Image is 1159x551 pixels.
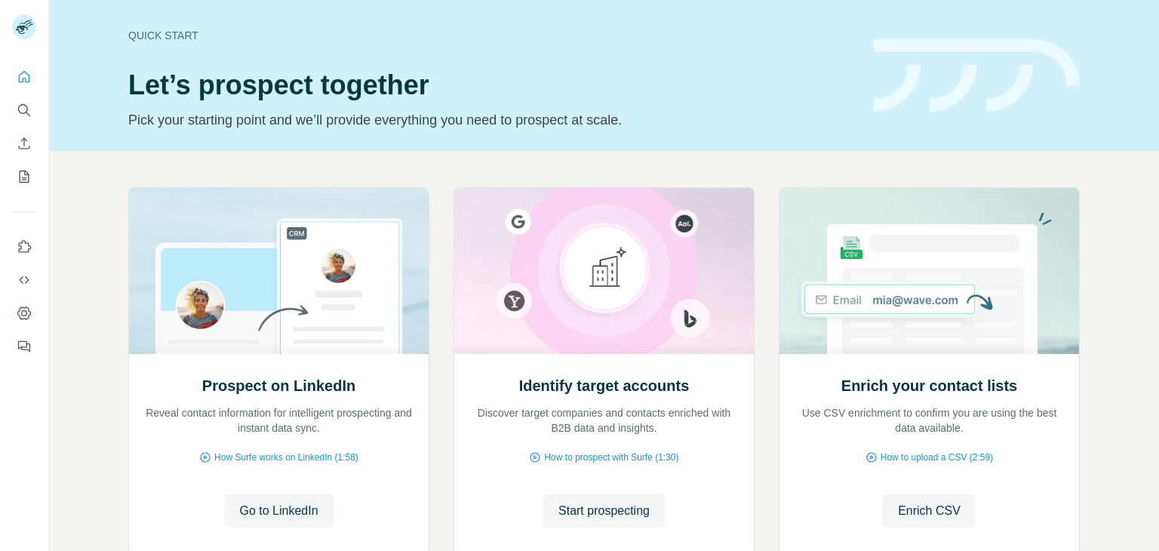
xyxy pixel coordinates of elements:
[12,233,36,260] button: Use Surfe on LinkedIn
[881,451,993,464] span: How to upload a CSV (2:59)
[12,300,36,327] button: Dashboard
[453,188,755,354] img: Identify target accounts
[898,502,961,520] span: Enrich CSV
[519,375,690,396] h2: Identify target accounts
[214,451,358,464] span: How Surfe works on LinkedIn (1:58)
[128,188,429,354] img: Prospect on LinkedIn
[239,502,318,520] span: Go to LinkedIn
[12,63,36,91] button: Quick start
[795,405,1064,436] p: Use CSV enrichment to confirm you are using the best data available.
[224,494,333,528] button: Go to LinkedIn
[12,163,36,190] button: My lists
[12,333,36,360] button: Feedback
[12,130,36,157] button: Enrich CSV
[12,266,36,294] button: Use Surfe API
[144,405,413,436] p: Reveal contact information for intelligent prospecting and instant data sync.
[202,375,355,396] h2: Prospect on LinkedIn
[841,375,1017,396] h2: Enrich your contact lists
[874,39,1080,112] img: banner
[469,405,739,436] p: Discover target companies and contacts enriched with B2B data and insights.
[128,109,856,131] p: Pick your starting point and we’ll provide everything you need to prospect at scale.
[12,97,36,124] button: Search
[544,451,678,464] span: How to prospect with Surfe (1:30)
[779,188,1080,354] img: Enrich your contact lists
[128,70,856,100] h1: Let’s prospect together
[543,494,665,528] button: Start prospecting
[558,502,650,520] span: Start prospecting
[883,494,976,528] button: Enrich CSV
[128,28,856,43] div: Quick start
